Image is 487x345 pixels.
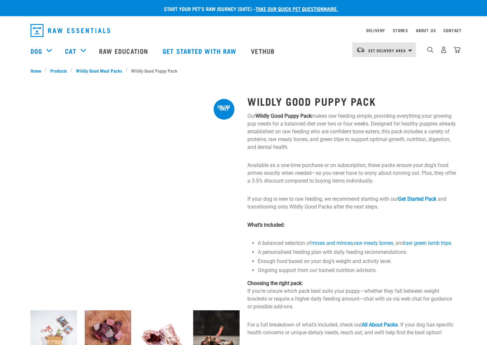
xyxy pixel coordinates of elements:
p: If your dog is new to raw feeding, we recommend starting with our and transitioning onto Wildly G... [247,195,456,211]
a: Cat [65,46,76,56]
a: Products [47,67,70,74]
strong: Choosing the right pack: [247,280,303,286]
a: raw meaty bones [354,240,393,246]
p: Our makes raw feeding simple, providing everything your growing pup needs for a balanced diet ove... [247,112,456,151]
p: Available as a one-time purchase or on subscription, these packs ensure your dog’s food arrives e... [247,161,456,185]
a: Contact [443,29,462,31]
nav: breadcrumbs [31,67,456,74]
a: raw green lamb tripe [404,240,451,246]
li: Enough food based on your dog’s weight and activity level. [258,257,456,265]
p: For a full breakdown of what's included, check out . If your dog has specific health concerns or ... [247,321,456,337]
a: Get Started Pack [398,196,436,202]
a: Vethub [244,38,283,64]
a: Delivery [366,29,385,31]
img: van-moving.png [356,47,365,53]
h1: Wildly Good Puppy Pack [247,95,456,107]
img: Raw Essentials Logo [31,24,110,37]
a: Dog [31,46,42,56]
p: If you're unsure which pack best suits your puppy—whether they fall between weight brackets or re... [247,280,456,311]
span: Set Delivery Area [368,49,406,52]
a: Raw Education [93,38,156,64]
img: home-icon@2x.png [454,46,460,53]
a: mixes and minces [311,240,353,246]
img: Puppy 0 2sec [31,95,240,304]
li: A personalised feeding plan with daily feeding recommendations. [258,248,456,256]
a: Stores [393,29,408,31]
a: All About Packs [362,322,398,328]
strong: What’s included: [247,222,285,228]
img: user.png [440,46,447,53]
img: home-icon-1@2x.png [427,47,433,53]
li: A balanced selection of , , and . [258,239,456,247]
strong: Wildly Good Puppy Pack [256,113,312,119]
a: take our quick pet questionnaire. [256,7,338,10]
nav: dropdown navigation [25,21,462,40]
li: Ongoing support from our trained nutrition advisors. [258,267,456,274]
a: Home [31,67,45,74]
a: About Us [416,29,436,31]
a: Wildly Good Meal Packs [73,67,126,74]
a: Get started with Raw [156,38,244,64]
